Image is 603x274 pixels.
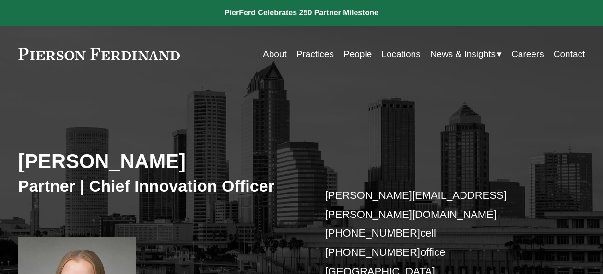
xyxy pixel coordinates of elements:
a: About [263,45,287,63]
a: [PHONE_NUMBER] [325,246,420,258]
a: Contact [554,45,585,63]
h3: Partner | Chief Innovation Officer [18,176,302,196]
a: People [343,45,372,63]
a: Locations [381,45,420,63]
span: News & Insights [430,46,496,62]
a: Practices [296,45,334,63]
h2: [PERSON_NAME] [18,149,302,173]
a: Careers [511,45,544,63]
a: [PHONE_NUMBER] [325,227,420,239]
a: folder dropdown [430,45,502,63]
a: [PERSON_NAME][EMAIL_ADDRESS][PERSON_NAME][DOMAIN_NAME] [325,189,507,220]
